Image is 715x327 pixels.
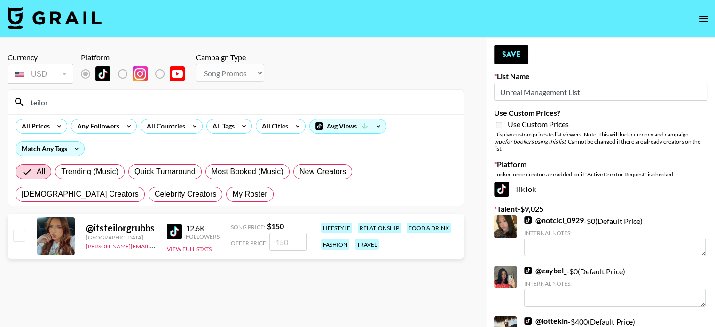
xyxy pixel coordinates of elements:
[134,166,196,177] span: Quick Turnaround
[267,222,284,231] strong: $ 150
[16,119,52,133] div: All Prices
[81,64,192,84] div: Remove selected talent to change platforms
[494,131,707,152] div: Display custom prices to list viewers. Note: This will lock currency and campaign type . Cannot b...
[524,215,584,225] a: @notcici_0929
[358,223,401,233] div: relationship
[232,189,267,200] span: My Roster
[407,223,451,233] div: food & drink
[494,182,707,197] div: TikTok
[231,223,265,231] span: Song Price:
[494,108,707,118] label: Use Custom Prices?
[9,66,71,82] div: USD
[310,119,386,133] div: Avg Views
[25,95,458,110] input: Search by User Name
[524,230,706,237] div: Internal Notes:
[494,171,707,178] div: Locked once creators are added, or if "Active Creator Request" is checked.
[524,316,568,326] a: @lottekln
[269,233,307,251] input: 150
[494,182,509,197] img: TikTok
[494,45,528,64] button: Save
[505,138,566,145] em: for bookers using this list
[494,72,707,81] label: List Name
[196,53,264,62] div: Campaign Type
[167,224,182,239] img: TikTok
[494,204,707,214] label: Talent - $ 9,025
[524,317,532,325] img: TikTok
[86,222,156,234] div: @ itsteilorgrubbs
[95,66,110,81] img: TikTok
[524,216,532,224] img: TikTok
[321,239,349,250] div: fashion
[524,280,706,287] div: Internal Notes:
[22,189,139,200] span: [DEMOGRAPHIC_DATA] Creators
[155,189,217,200] span: Celebrity Creators
[170,66,185,81] img: YouTube
[524,267,532,274] img: TikTok
[508,120,569,129] span: Use Custom Prices
[524,266,566,275] a: @zaybel_
[355,239,379,250] div: travel
[8,53,73,62] div: Currency
[694,9,713,28] button: open drawer
[71,119,121,133] div: Any Followers
[231,239,267,247] span: Offer Price:
[321,223,352,233] div: lifestyle
[212,166,283,177] span: Most Booked (Music)
[86,234,156,241] div: [GEOGRAPHIC_DATA]
[133,66,148,81] img: Instagram
[207,119,236,133] div: All Tags
[524,266,706,307] div: - $ 0 (Default Price)
[256,119,290,133] div: All Cities
[167,246,212,253] button: View Full Stats
[86,241,270,250] a: [PERSON_NAME][EMAIL_ADDRESS][PERSON_NAME][DOMAIN_NAME]
[61,166,118,177] span: Trending (Music)
[186,223,220,233] div: 12.6K
[16,142,84,156] div: Match Any Tags
[524,215,706,256] div: - $ 0 (Default Price)
[8,7,102,29] img: Grail Talent
[37,166,45,177] span: All
[494,160,707,169] label: Platform
[299,166,346,177] span: New Creators
[141,119,187,133] div: All Countries
[186,233,220,240] div: Followers
[81,53,192,62] div: Platform
[8,62,73,86] div: Remove selected talent to change your currency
